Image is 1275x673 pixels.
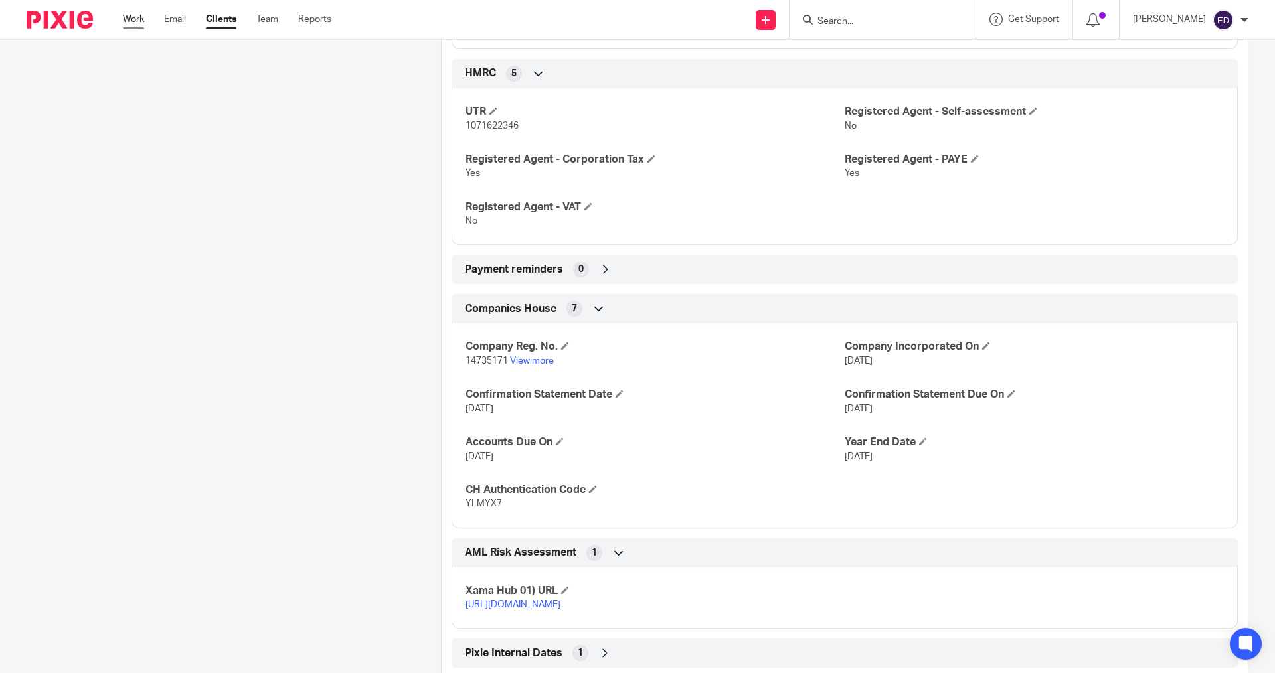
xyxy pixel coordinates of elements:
[465,302,556,316] span: Companies House
[466,153,845,167] h4: Registered Agent - Corporation Tax
[466,483,845,497] h4: CH Authentication Code
[845,388,1224,402] h4: Confirmation Statement Due On
[1213,9,1234,31] img: svg%3E
[466,200,845,214] h4: Registered Agent - VAT
[466,340,845,354] h4: Company Reg. No.
[578,263,584,276] span: 0
[845,435,1224,449] h4: Year End Date
[845,105,1224,119] h4: Registered Agent - Self-assessment
[845,153,1224,167] h4: Registered Agent - PAYE
[466,584,845,598] h4: Xama Hub 01) URL
[572,302,577,315] span: 7
[466,121,519,131] span: 1071622346
[1133,13,1206,26] p: [PERSON_NAME]
[164,13,186,26] a: Email
[465,546,576,560] span: AML Risk Assessment
[845,404,873,413] span: [DATE]
[845,169,859,178] span: Yes
[123,13,144,26] a: Work
[466,452,493,461] span: [DATE]
[465,66,496,80] span: HMRC
[466,105,845,119] h4: UTR
[466,388,845,402] h4: Confirmation Statement Date
[465,646,562,660] span: Pixie Internal Dates
[465,263,563,277] span: Payment reminders
[466,356,508,366] span: 14735171
[1008,15,1059,24] span: Get Support
[578,646,583,660] span: 1
[845,452,873,461] span: [DATE]
[27,11,93,29] img: Pixie
[466,404,493,413] span: [DATE]
[206,13,236,26] a: Clients
[298,13,331,26] a: Reports
[466,216,477,226] span: No
[466,600,560,609] a: [URL][DOMAIN_NAME]
[845,340,1224,354] h4: Company Incorporated On
[256,13,278,26] a: Team
[511,67,517,80] span: 5
[466,435,845,449] h4: Accounts Due On
[845,121,857,131] span: No
[510,356,554,366] a: View more
[816,16,936,28] input: Search
[845,356,873,366] span: [DATE]
[466,499,502,508] span: YLMYX7
[466,169,480,178] span: Yes
[592,546,597,560] span: 1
